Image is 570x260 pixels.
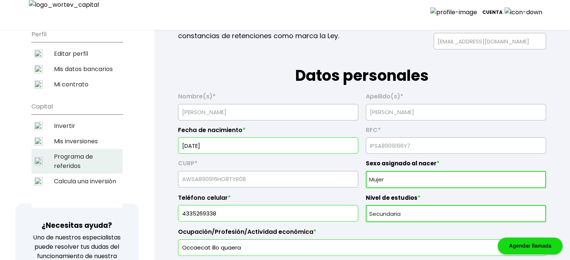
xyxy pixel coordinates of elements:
[178,228,546,239] label: Ocupación/Profesión/Actividad económica
[34,50,43,58] img: editar-icon.svg
[31,26,123,92] ul: Perfil
[31,61,123,77] a: Mis datos bancarios
[31,118,123,134] a: Invertir
[181,138,355,153] input: DD/MM/AAAA
[366,93,546,104] label: Apellido(s)
[366,194,546,205] label: Nivel de estudios
[34,65,43,73] img: datos-icon.svg
[178,49,546,87] h1: Datos personales
[178,126,358,138] label: Fecha de nacimiento
[42,220,112,231] h3: ¿Necesitas ayuda?
[34,122,43,130] img: invertir-icon.svg
[34,80,43,89] img: contrato-icon.svg
[498,238,563,254] div: Agendar llamada
[181,205,355,221] input: 10 dígitos
[34,177,43,186] img: calculadora-icon.svg
[181,171,355,187] input: 18 caracteres
[503,7,548,17] img: icon-down
[178,160,358,171] label: CURP
[366,160,546,171] label: Sexo asignado al nacer
[31,134,123,149] a: Mis inversiones
[430,7,482,17] img: profile-image
[178,194,358,205] label: Teléfono celular
[31,98,123,208] ul: Capital
[369,138,543,153] input: 13 caracteres
[31,174,123,189] a: Calcula una inversión
[482,7,503,18] p: Cuenta
[31,46,123,61] a: Editar perfil
[178,93,358,104] label: Nombre(s)
[31,77,123,92] a: Mi contrato
[34,137,43,146] img: inversiones-icon.svg
[34,157,43,165] img: recomiendanos-icon.svg
[31,149,123,174] a: Programa de referidos
[366,126,546,138] label: RFC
